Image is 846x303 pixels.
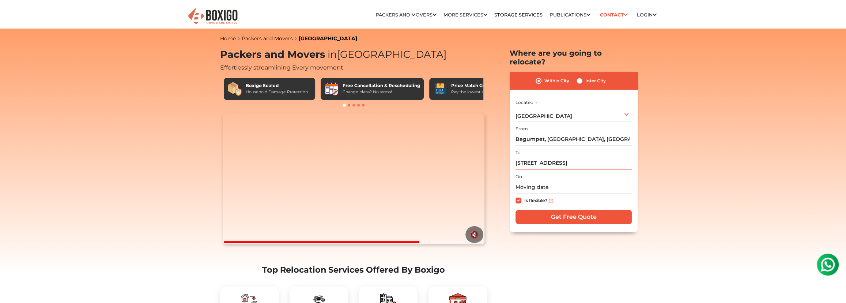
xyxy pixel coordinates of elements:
[324,82,339,96] img: Free Cancellation & Rescheduling
[544,76,569,85] label: Within City
[246,82,308,89] div: Boxigo Sealed
[515,210,632,224] input: Get Free Quote
[585,76,606,85] label: Inter City
[220,265,487,275] h2: Top Relocation Services Offered By Boxigo
[549,199,553,203] img: info
[515,181,632,194] input: Moving date
[325,48,447,60] span: [GEOGRAPHIC_DATA]
[242,35,293,42] a: Packers and Movers
[220,35,236,42] a: Home
[343,82,420,89] div: Free Cancellation & Rescheduling
[227,82,242,96] img: Boxigo Sealed
[637,12,657,18] a: Login
[510,49,638,66] h2: Where are you going to relocate?
[220,64,344,71] span: Effortlessly streamlining Every movement.
[246,89,308,95] div: Household Damage Protection
[187,7,238,25] img: Boxigo
[515,99,539,106] label: Located in
[465,226,483,243] button: 🔇
[328,48,337,60] span: in
[524,196,547,204] label: Is flexible?
[494,12,543,18] a: Storage Services
[299,35,357,42] a: [GEOGRAPHIC_DATA]
[451,89,507,95] div: Pay the lowest. Guaranteed!
[515,173,522,180] label: On
[451,82,507,89] div: Price Match Guarantee
[515,113,572,119] span: [GEOGRAPHIC_DATA]
[223,113,484,244] video: Your browser does not support the video tag.
[220,49,487,61] h1: Packers and Movers
[515,133,632,146] input: Select Building or Nearest Landmark
[597,9,630,20] a: Contact
[515,149,521,156] label: To
[376,12,437,18] a: Packers and Movers
[7,7,22,22] img: whatsapp-icon.svg
[515,157,632,169] input: Select Building or Nearest Landmark
[433,82,447,96] img: Price Match Guarantee
[443,12,487,18] a: More services
[343,89,420,95] div: Change plans? No stress!
[515,126,528,132] label: From
[550,12,590,18] a: Publications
